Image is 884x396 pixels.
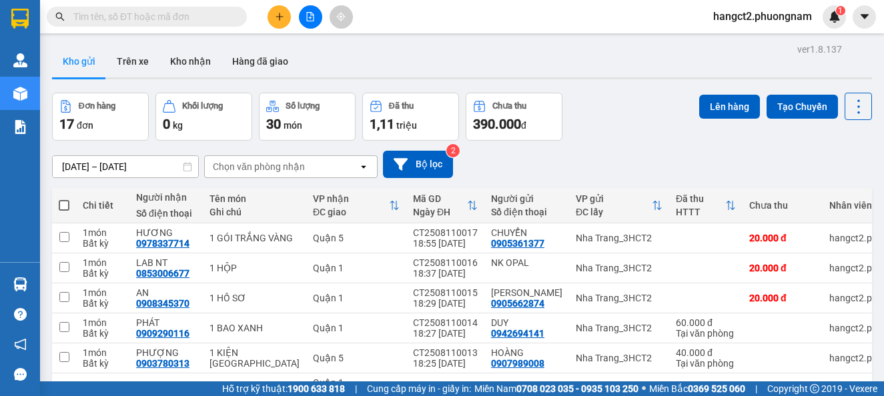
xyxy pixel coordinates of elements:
button: Tạo Chuyến [767,95,838,119]
button: Bộ lọc [383,151,453,178]
div: Bất kỳ [83,268,123,279]
div: 18:27 [DATE] [413,328,478,339]
th: Toggle SortBy [306,188,406,223]
div: Quận 1 [313,293,400,303]
div: Đơn hàng [79,101,115,111]
div: 0909290116 [136,328,189,339]
div: ĐC giao [313,207,389,217]
span: hangct2.phuongnam [703,8,823,25]
div: AN [136,287,196,298]
div: Nha Trang_3HCT2 [576,293,662,303]
button: Kho nhận [159,45,222,77]
th: Toggle SortBy [406,188,484,223]
svg: open [358,161,369,172]
div: Ghi chú [209,207,300,217]
span: copyright [810,384,819,393]
div: 1 GÓI TRẮNG VÀNG [209,233,300,243]
span: | [755,381,757,396]
input: Tìm tên, số ĐT hoặc mã đơn [73,9,231,24]
div: 1 KIỆN TX [209,347,300,369]
button: Lên hàng [699,95,760,119]
div: Bất kỳ [83,328,123,339]
div: 20.000 đ [749,263,816,273]
div: Tên món [209,193,300,204]
div: 0942694141 [491,328,544,339]
span: triệu [396,120,417,131]
input: Select a date range. [53,156,198,177]
span: file-add [306,12,315,21]
span: 30 [266,116,281,132]
div: HTTT [676,207,725,217]
div: DUY [491,317,562,328]
span: plus [275,12,284,21]
div: 1 món [83,227,123,238]
div: CT2508110013 [413,347,478,358]
img: logo-vxr [11,9,29,29]
button: aim [330,5,353,29]
button: Khối lượng0kg [155,93,252,141]
div: Mã GD [413,193,467,204]
button: Trên xe [106,45,159,77]
button: file-add [299,5,322,29]
th: Toggle SortBy [569,188,669,223]
div: LÝ ANH [491,287,562,298]
div: 60.000 đ [676,317,736,328]
div: 20.000 đ [749,233,816,243]
span: kg [173,120,183,131]
th: Toggle SortBy [669,188,743,223]
div: 18:37 [DATE] [413,268,478,279]
span: 0 [163,116,170,132]
button: Chưa thu390.000đ [466,93,562,141]
span: aim [336,12,346,21]
div: Số điện thoại [136,208,196,219]
span: notification [14,338,27,351]
span: | [355,381,357,396]
img: warehouse-icon [13,53,27,67]
div: 40.000 đ [676,347,736,358]
span: 1,11 [370,116,394,132]
strong: 0369 525 060 [688,383,745,394]
button: Hàng đã giao [222,45,299,77]
div: VP gửi [576,193,652,204]
div: Bất kỳ [83,358,123,369]
div: Bất kỳ [83,238,123,249]
div: Tại văn phòng [676,328,736,339]
div: 1 HỘP [209,263,300,273]
div: Đã thu [389,101,414,111]
span: message [14,368,27,381]
div: Quận 5 [313,233,400,243]
div: Tại văn phòng [676,358,736,369]
img: warehouse-icon [13,277,27,291]
span: 17 [59,116,74,132]
div: 1 món [83,257,123,268]
button: Đã thu1,11 triệu [362,93,459,141]
div: 1 HỒ SƠ [209,293,300,303]
div: 1 món [83,347,123,358]
div: Nha Trang_3HCT2 [576,263,662,273]
div: Người nhận [136,192,196,203]
span: search [55,12,65,21]
div: CT2508110014 [413,317,478,328]
div: Bất kỳ [83,298,123,309]
div: Nha Trang_3HCT2 [576,353,662,363]
button: plus [268,5,291,29]
div: NK OPAL [491,257,562,268]
img: warehouse-icon [13,87,27,101]
div: CT2508110016 [413,257,478,268]
div: HƯƠNG [136,227,196,238]
div: CT2508110015 [413,287,478,298]
div: 0903780313 [136,358,189,369]
div: LAB NT [136,257,196,268]
div: 0908345370 [136,298,189,309]
div: PHÁT [136,317,196,328]
div: Quận 1 [313,323,400,333]
div: Đã thu [676,193,725,204]
div: Chưa thu [749,200,816,211]
div: Chưa thu [492,101,526,111]
sup: 1 [836,6,845,15]
div: 18:25 [DATE] [413,358,478,369]
span: caret-down [859,11,871,23]
img: icon-new-feature [829,11,841,23]
div: Quận 1 [313,263,400,273]
div: CHUYỂN [491,227,562,238]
